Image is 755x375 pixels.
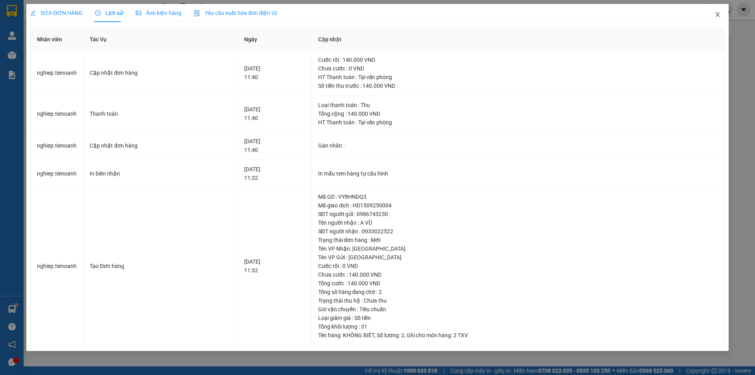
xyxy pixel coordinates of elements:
td: nghiep.tienoanh [31,50,83,96]
div: Tổng cước : 140.000 VND [318,279,718,288]
div: In biên nhận [90,169,231,178]
div: Chưa cước : 0 VND [318,64,718,73]
span: Lịch sử [95,10,123,16]
div: Số tiền thu trước : 140.000 VND [318,81,718,90]
td: nghiep.tienoanh [31,96,83,132]
div: Tổng số hàng đang chờ : 2 [318,288,718,296]
th: Cập nhật [312,29,725,50]
span: clock-circle [95,10,101,16]
div: Gán nhãn : [318,141,718,150]
div: Tổng cộng : 140.000 VND [318,109,718,118]
div: Chưa cước : 140.000 VND [318,270,718,279]
th: Ngày [238,29,312,50]
th: Nhân viên [31,29,83,50]
div: [DATE] 11:40 [244,105,305,122]
div: Tên hàng: , Số lượng: , Ghi chú món hàng: [318,331,718,340]
td: nghiep.tienoanh [31,132,83,160]
div: Loại giảm giá : Số tiền [318,314,718,322]
div: Cập nhật đơn hàng [90,68,231,77]
div: [DATE] 11:32 [244,165,305,182]
div: Tên VP Nhận: [GEOGRAPHIC_DATA] [318,244,718,253]
div: Mã GD : VY8HNDQ3 [318,192,718,201]
div: Cập nhật đơn hàng [90,141,231,150]
div: Cước rồi : 140.000 VND [318,55,718,64]
img: icon [194,10,200,17]
td: nghiep.tienoanh [31,160,83,188]
div: SĐT người nhận : 0933022522 [318,227,718,236]
span: 2 [401,332,404,338]
div: Tổng khối lượng : 31 [318,322,718,331]
div: Trạng thái đơn hàng : Mới [318,236,718,244]
div: In mẫu tem hàng tự cấu hình [318,169,718,178]
div: [DATE] 11:32 [244,257,305,275]
div: Loại thanh toán : Thu [318,101,718,109]
div: [DATE] 11:40 [244,137,305,154]
button: Close [707,4,729,26]
span: Yêu cầu xuất hóa đơn điện tử [194,10,277,16]
div: Tên người nhận : A VŨ [318,218,718,227]
th: Tác Vụ [83,29,238,50]
div: Tên VP Gửi : [GEOGRAPHIC_DATA] [318,253,718,262]
span: SỬA ĐƠN HÀNG [30,10,83,16]
td: nghiep.tienoanh [31,187,83,345]
span: Ảnh kiện hàng [136,10,181,16]
div: Mã giao dịch : HD1509250004 [318,201,718,210]
span: edit [30,10,36,16]
div: Cước rồi : 0 VND [318,262,718,270]
div: Thanh toán [90,109,231,118]
span: KHÔNG BIẾT [343,332,374,338]
span: 2 TXV [453,332,468,338]
span: picture [136,10,141,16]
div: HT Thanh toán : Tại văn phòng [318,118,718,127]
div: [DATE] 11:40 [244,64,305,81]
div: Trạng thái thu hộ : Chưa thu [318,296,718,305]
div: SĐT người gửi : 0986743230 [318,210,718,218]
div: HT Thanh toán : Tại văn phòng [318,73,718,81]
div: Tạo Đơn hàng [90,262,231,270]
div: Gói vận chuyển : Tiêu chuẩn [318,305,718,314]
span: close [714,11,721,18]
